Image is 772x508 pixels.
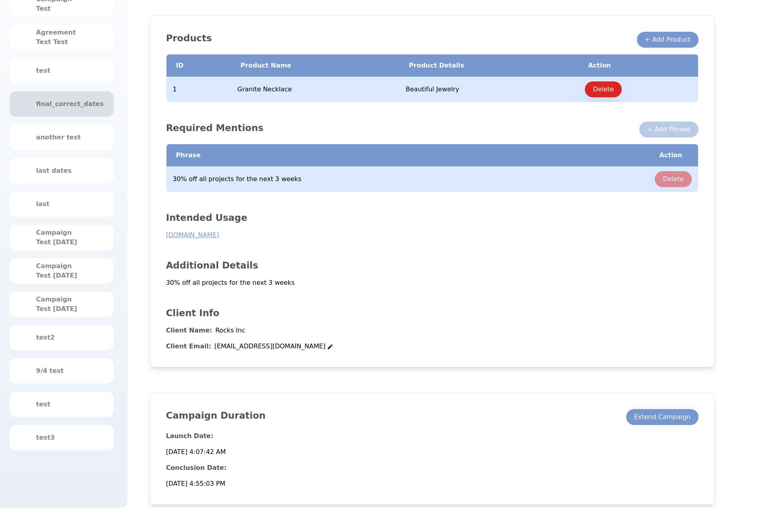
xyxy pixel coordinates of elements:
div: last [36,199,87,209]
h3: Client Name: [166,326,212,335]
h2: Required Mentions [166,122,432,137]
div: + Add Phrase [647,125,691,134]
div: 9/4 test [36,366,87,376]
p: [EMAIL_ADDRESS][DOMAIN_NAME] [215,342,326,351]
h3: Launch Date: [166,431,228,457]
th: Phrase [166,144,560,167]
p: [DATE] 4:07:42 AM [166,447,226,457]
div: Delete [593,85,614,94]
div: Campaign Test [DATE] [36,228,87,247]
a: [DOMAIN_NAME] [166,231,219,239]
th: Product Name [231,54,399,77]
p: [DATE] 4:55:03 PM [166,479,225,489]
h2: Campaign Duration [166,409,432,425]
button: Delete [655,171,692,187]
div: Campaign Test [DATE] [36,261,87,280]
div: test2 [36,333,87,342]
div: another test [36,133,87,142]
div: Agreement Text Test [36,28,87,47]
th: Product Details [399,54,579,77]
button: + Add Phrase [639,122,698,137]
button: + Add Product [637,32,698,48]
td: Granite Necklace [231,77,399,102]
div: test3 [36,433,87,442]
div: last dates [36,166,87,176]
div: 30% off all projects for the next 3 weeks [166,272,698,288]
p: Rocks Inc [215,326,245,335]
div: test [36,400,87,409]
h2: Additional Details [166,259,698,272]
h2: Intended Usage [166,211,698,224]
h3: Client Email: [166,342,211,351]
div: Extend Campaign [634,412,691,422]
button: Delete [585,81,622,97]
h2: Products [166,32,432,48]
div: test [36,66,87,75]
td: 30% off all projects for the next 3 weeks [166,166,560,192]
button: Extend Campaign [626,409,698,425]
div: Delete [663,174,684,184]
th: ID [166,54,231,77]
th: Action [560,144,698,167]
td: Beautiful Jewelry [399,77,579,102]
th: Action [579,54,698,77]
td: 1 [166,77,231,102]
div: Campaign Test [DATE] [36,295,87,314]
h3: Conclusion Date: [166,463,227,489]
div: + Add Product [645,35,691,44]
div: final_correct_dates [36,99,87,109]
h2: Client Info [166,307,698,319]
